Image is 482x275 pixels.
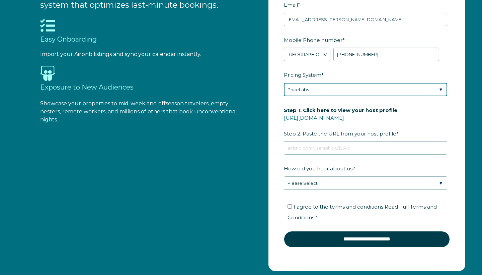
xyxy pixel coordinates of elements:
[288,204,292,209] input: I agree to the terms and conditions Read Full Terms and Conditions *
[284,70,321,80] span: Pricing System
[40,35,97,43] span: Easy Onboarding
[40,100,237,123] span: Showcase your properties to mid-week and offseason travelers, empty nesters, remote workers, and ...
[40,83,134,91] span: Exposure to New Audiences
[284,105,397,139] span: Step 2: Paste the URL from your host profile
[288,204,437,221] span: I agree to the terms and conditions
[40,51,201,57] span: Import your Airbnb listings and sync your calendar instantly.
[284,163,355,174] span: How did you hear about us?
[284,115,344,121] a: [URL][DOMAIN_NAME]
[284,141,447,155] input: airbnb.com/users/show/12345
[284,105,397,115] span: Step 1: Click here to view your host profile
[284,35,342,45] span: Mobile Phone number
